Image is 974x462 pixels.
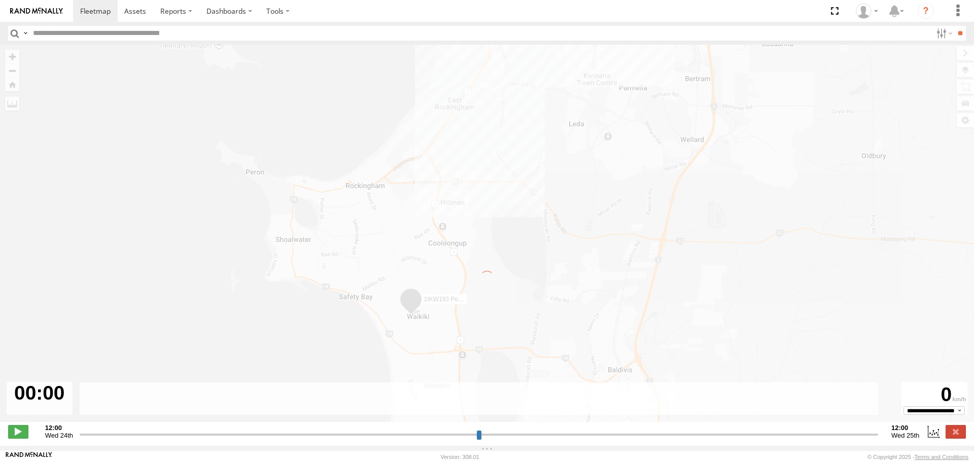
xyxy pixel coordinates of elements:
a: Visit our Website [6,452,52,462]
img: rand-logo.svg [10,8,63,15]
strong: 12:00 [45,424,73,432]
label: Play/Stop [8,425,28,438]
strong: 12:00 [891,424,919,432]
label: Search Filter Options [932,26,954,41]
div: 0 [903,383,966,406]
div: © Copyright 2025 - [867,454,968,460]
span: Wed 24th [45,432,73,439]
span: Wed 25th [891,432,919,439]
div: Version: 308.01 [441,454,479,460]
label: Close [946,425,966,438]
label: Search Query [21,26,29,41]
i: ? [918,3,934,19]
a: Terms and Conditions [915,454,968,460]
div: Andrew Fisher [852,4,882,19]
